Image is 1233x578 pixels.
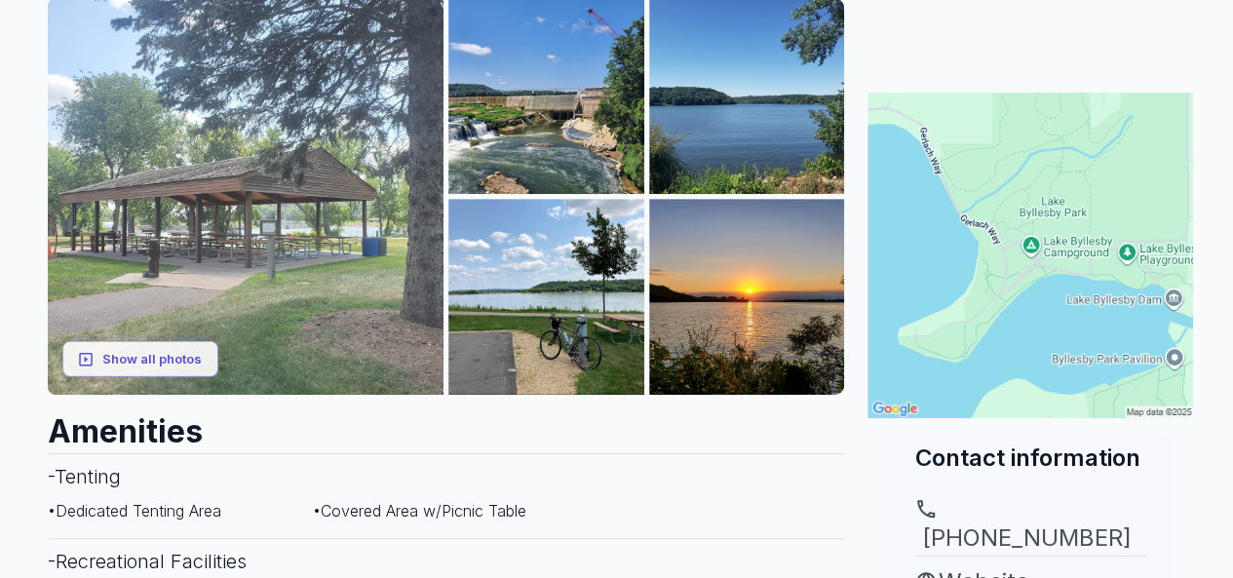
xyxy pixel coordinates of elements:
[448,199,644,395] img: AAcXr8qzhp9itWzkXW4bi9-TryiZuc5eeNYhBpiajV4IsUY_cL6XbYETxyMzJIysiZ2mZjto-MmuW3-tm8geV7IjnMkXIgg59...
[914,497,1146,556] a: [PHONE_NUMBER]
[914,442,1146,474] h2: Contact information
[867,93,1193,418] img: Map for Lake Byllesby Campground
[62,341,218,377] button: Show all photos
[48,453,845,499] h3: - Tenting
[313,501,526,520] span: • Covered Area w/Picnic Table
[649,199,845,395] img: AAcXr8pVMkWMFR6DUL66lCZTCPdmBErbYoqUk6_Oc9_Wbiy5Xr8D3aiu1Or83Hphqwn0XPa9izFnD8FBD8e_3UJz2BbErAQf0...
[48,395,845,453] h2: Amenities
[48,501,221,520] span: • Dedicated Tenting Area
